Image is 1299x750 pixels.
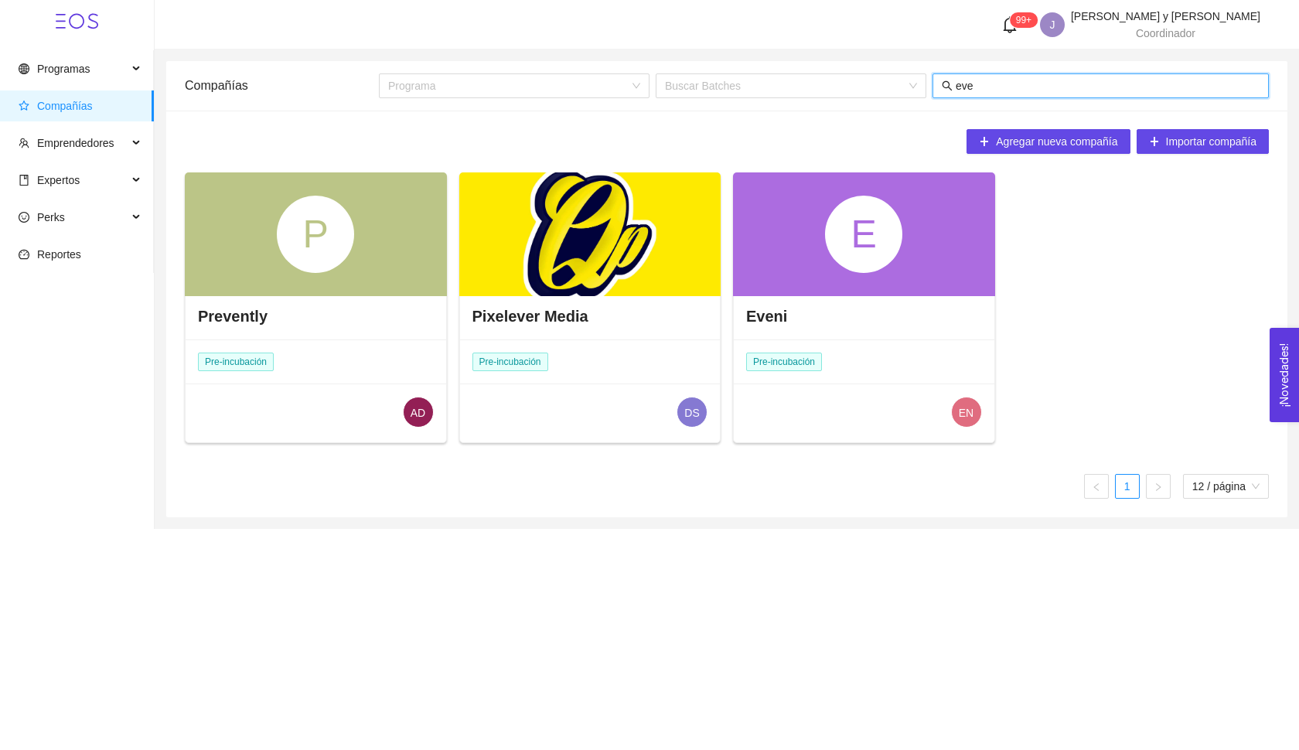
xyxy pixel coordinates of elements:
span: Agregar nueva compañía [996,133,1117,150]
sup: 124 [1010,12,1038,28]
span: Pre-incubación [746,353,822,371]
span: Reportes [37,248,81,261]
span: Expertos [37,174,80,186]
span: Pre-incubación [198,353,274,371]
li: Página anterior [1084,474,1109,499]
button: right [1146,474,1171,499]
span: 12 / página [1192,475,1260,498]
h4: Pixelever Media [472,305,588,327]
span: J [1049,12,1055,37]
span: Emprendedores [37,137,114,149]
button: plusAgregar nueva compañía [967,129,1130,154]
button: plusImportar compañía [1137,129,1270,154]
button: Open Feedback Widget [1270,328,1299,422]
span: smile [19,212,29,223]
button: left [1084,474,1109,499]
span: dashboard [19,249,29,260]
span: Programas [37,63,90,75]
li: Página siguiente [1146,474,1171,499]
span: AD [411,397,425,428]
div: P [277,196,354,273]
span: Perks [37,211,65,223]
span: search [942,80,953,91]
span: star [19,101,29,111]
span: team [19,138,29,148]
span: plus [1149,136,1160,148]
h4: Prevently [198,305,268,327]
span: plus [979,136,990,148]
span: DS [684,397,699,428]
span: [PERSON_NAME] y [PERSON_NAME] [1071,10,1260,22]
div: tamaño de página [1183,474,1269,499]
span: book [19,175,29,186]
span: global [19,63,29,74]
span: EN [959,397,973,428]
span: Coordinador [1136,27,1195,39]
div: E [825,196,902,273]
input: Buscar [956,77,1260,94]
span: Importar compañía [1166,133,1257,150]
span: bell [1001,16,1018,33]
h4: Eveni [746,305,787,327]
span: Pre-incubación [472,353,548,371]
div: Compañías [185,63,379,107]
a: 1 [1116,475,1139,498]
li: 1 [1115,474,1140,499]
span: Compañías [37,100,93,112]
span: left [1092,482,1101,492]
span: right [1154,482,1163,492]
